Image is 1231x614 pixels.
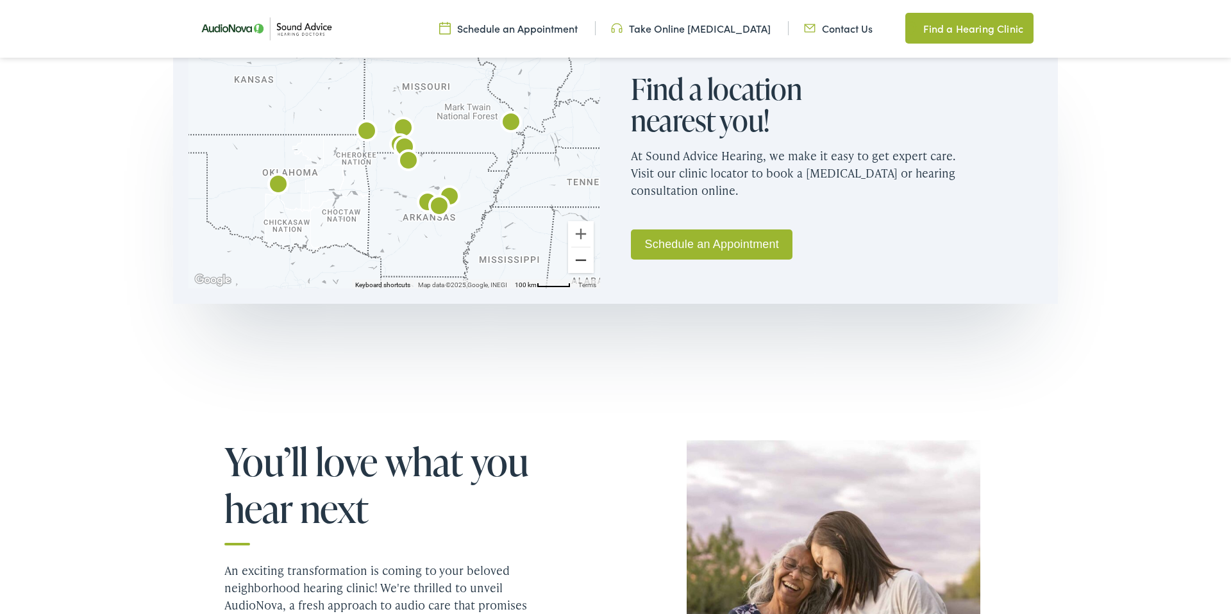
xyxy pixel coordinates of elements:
[578,281,596,288] a: Terms
[568,247,594,273] button: Zoom out
[611,21,771,35] a: Take Online [MEDICAL_DATA]
[905,21,917,36] img: Map pin icon in a unique green color, indicating location-related features or services.
[424,192,455,223] div: AudioNova
[631,73,836,137] h2: Find a location nearest you!
[631,229,792,260] a: Schedule an Appointment
[439,21,451,35] img: Calendar icon in a unique green color, symbolizing scheduling or date-related features.
[389,133,420,164] div: Sound Advice Hearing Doctors by AudioNova
[385,131,415,162] div: Sound Advice Hearing Doctors by AudioNova
[804,21,873,35] a: Contact Us
[905,13,1034,44] a: Find a Hearing Clinic
[412,188,443,219] div: AudioNova
[351,117,382,148] div: AudioNova
[192,272,234,288] img: Google
[568,221,594,247] button: Zoom in
[511,279,574,288] button: Map Scale: 100 km per 49 pixels
[611,21,623,35] img: Headphone icon in a unique green color, suggesting audio-related services or features.
[385,440,464,483] span: what
[192,272,234,288] a: Open this area in Google Maps (opens a new window)
[471,440,528,483] span: you
[631,137,1043,209] p: At Sound Advice Hearing, we make it easy to get expert care. Visit our clinic locator to book a [...
[439,21,578,35] a: Schedule an Appointment
[300,487,369,529] span: next
[388,114,419,145] div: Sound Advice Hearing Doctors by AudioNova
[418,281,507,288] span: Map data ©2025 Google, INEGI
[496,108,526,139] div: AudioNova
[434,183,465,213] div: AudioNova
[355,281,410,290] button: Keyboard shortcuts
[224,487,293,529] span: hear
[224,440,308,483] span: You’ll
[804,21,816,35] img: Icon representing mail communication in a unique green color, indicative of contact or communicat...
[263,170,294,201] div: AudioNova
[315,440,378,483] span: love
[393,147,424,178] div: AudioNova
[515,281,537,288] span: 100 km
